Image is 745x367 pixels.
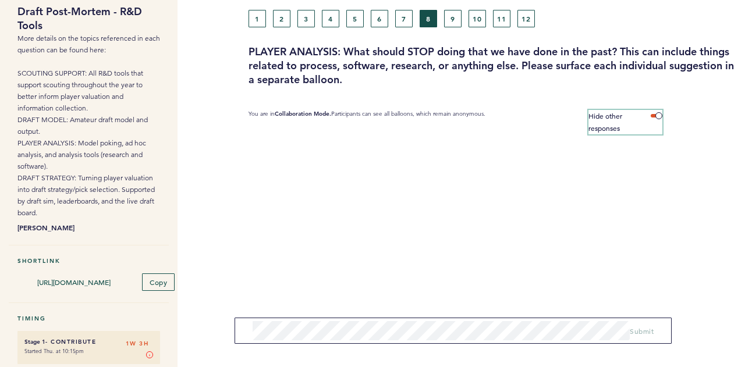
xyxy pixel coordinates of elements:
span: Copy [150,277,167,287]
time: Started Thu. at 10:15pm [24,347,84,355]
button: 2 [273,10,290,27]
p: You are in Participants can see all balloons, which remain anonymous. [249,110,485,134]
button: Submit [630,325,654,337]
h5: Shortlink [17,257,160,265]
button: 1 [249,10,266,27]
button: 10 [469,10,486,27]
button: 8 [420,10,437,27]
button: 9 [444,10,462,27]
h3: PLAYER ANALYSIS: What should STOP doing that we have done in the past? This can include things re... [249,45,736,87]
button: 5 [346,10,364,27]
button: 7 [395,10,413,27]
button: 11 [493,10,510,27]
b: Collaboration Mode. [275,110,331,117]
button: 3 [297,10,315,27]
span: Submit [630,326,654,336]
h5: Timing [17,315,160,322]
h1: Draft Post-Mortem - R&D Tools [17,5,160,33]
button: Copy [142,273,175,291]
h6: - Contribute [24,338,153,345]
button: 6 [371,10,388,27]
b: [PERSON_NAME] [17,222,160,233]
button: 12 [517,10,535,27]
span: 1W 3H [126,338,149,350]
small: Stage 1 [24,338,45,345]
span: More details on the topics referenced in each question can be found here: SCOUTING SUPPORT: All R... [17,34,160,217]
button: 4 [322,10,339,27]
span: Hide other responses [588,111,622,133]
